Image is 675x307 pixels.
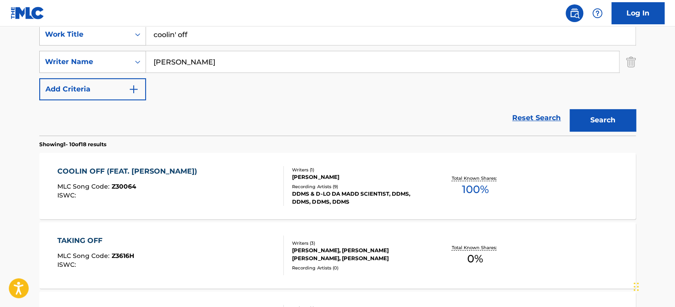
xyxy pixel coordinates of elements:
img: Delete Criterion [626,51,636,73]
a: COOLIN OFF (FEAT. [PERSON_NAME])MLC Song Code:Z30064ISWC:Writers (1)[PERSON_NAME]Recording Artist... [39,153,636,219]
div: Recording Artists ( 9 ) [292,183,425,190]
span: ISWC : [57,261,78,269]
a: TAKING OFFMLC Song Code:Z3616HISWC:Writers (3)[PERSON_NAME], [PERSON_NAME] [PERSON_NAME], [PERSON... [39,222,636,288]
div: TAKING OFF [57,235,134,246]
div: [PERSON_NAME] [292,173,425,181]
div: COOLIN OFF (FEAT. [PERSON_NAME]) [57,166,202,177]
img: 9d2ae6d4665cec9f34b9.svg [128,84,139,95]
div: Work Title [45,29,124,40]
div: Help [589,4,606,22]
a: Public Search [566,4,583,22]
p: Total Known Shares: [451,175,499,182]
div: DDMS & D-LO DA MADD SCIENTIST, DDMS, DDMS, DDMS, DDMS [292,190,425,206]
button: Search [570,109,636,131]
button: Add Criteria [39,78,146,100]
span: 0 % [467,251,483,267]
iframe: Chat Widget [631,265,675,307]
img: help [592,8,603,19]
img: MLC Logo [11,7,45,19]
p: Showing 1 - 10 of 18 results [39,140,106,148]
span: MLC Song Code : [57,182,112,190]
p: Total Known Shares: [451,244,499,251]
div: Writers ( 3 ) [292,240,425,246]
div: Writer Name [45,57,124,67]
img: search [569,8,580,19]
div: Writers ( 1 ) [292,167,425,173]
span: Z30064 [112,182,136,190]
a: Log In [611,2,664,24]
div: Recording Artists ( 0 ) [292,265,425,271]
a: Reset Search [508,108,565,128]
div: Drag [634,273,639,300]
span: ISWC : [57,191,78,199]
span: MLC Song Code : [57,252,112,260]
form: Search Form [39,23,636,136]
span: Z3616H [112,252,134,260]
div: [PERSON_NAME], [PERSON_NAME] [PERSON_NAME], [PERSON_NAME] [292,246,425,262]
span: 100 % [461,182,488,197]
